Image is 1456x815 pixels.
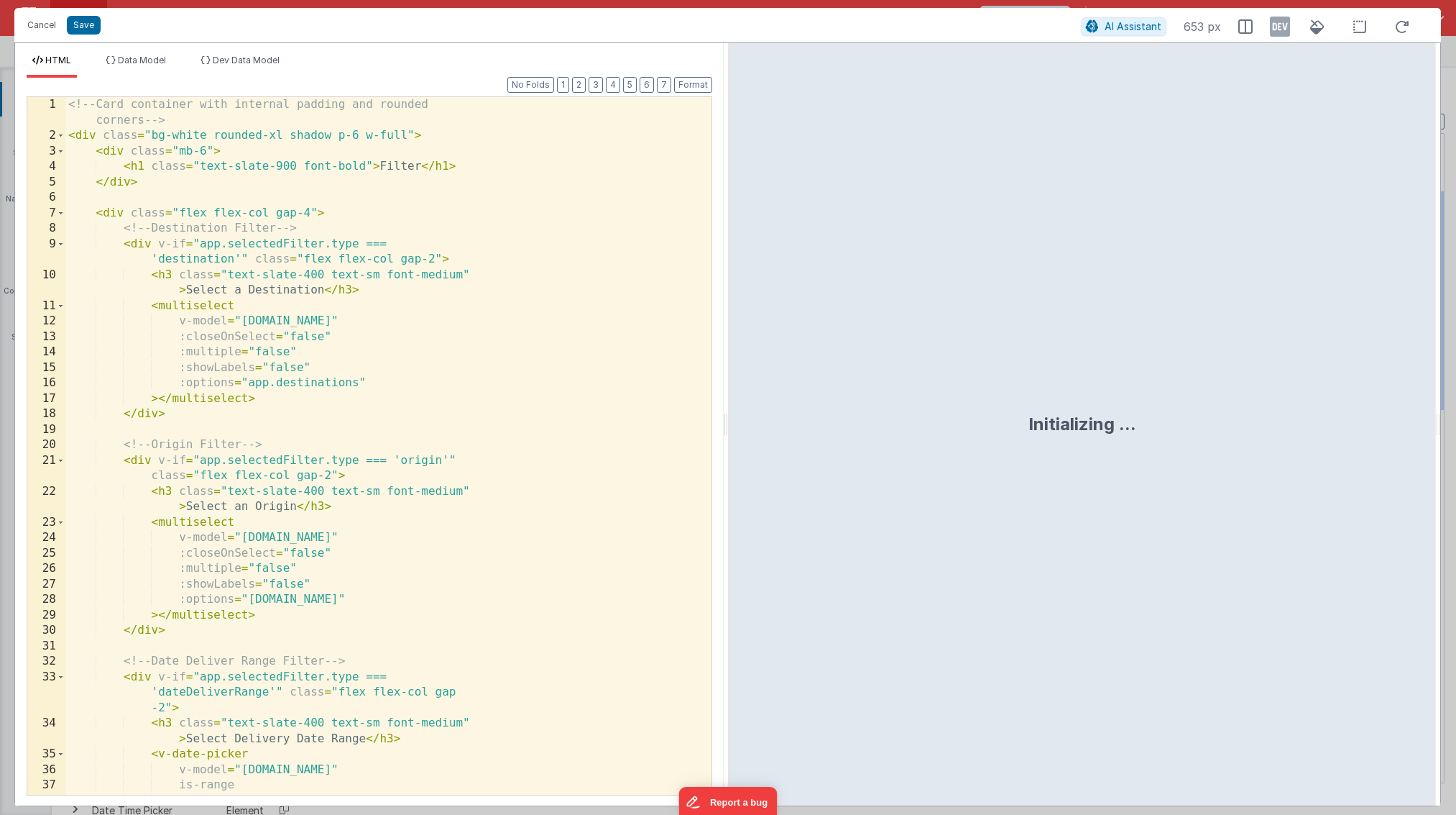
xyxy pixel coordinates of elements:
[45,55,71,65] span: HTML
[27,654,65,670] div: 32
[27,437,65,453] div: 20
[27,762,65,778] div: 36
[27,391,65,407] div: 17
[557,77,569,93] button: 1
[27,670,65,716] div: 33
[27,747,65,762] div: 35
[27,484,65,515] div: 22
[67,16,101,35] button: Save
[27,515,65,531] div: 23
[1028,413,1136,436] div: Initializing ...
[1105,20,1161,32] span: AI Assistant
[27,639,65,655] div: 31
[27,577,65,593] div: 27
[27,623,65,639] div: 30
[572,77,586,93] button: 2
[27,97,65,128] div: 1
[27,778,65,793] div: 37
[27,190,65,206] div: 6
[27,422,65,438] div: 19
[27,592,65,608] div: 28
[623,77,637,93] button: 5
[27,530,65,546] div: 24
[27,345,65,360] div: 14
[27,453,65,484] div: 21
[640,77,654,93] button: 6
[27,237,65,268] div: 9
[27,375,65,391] div: 16
[27,159,65,175] div: 4
[27,206,65,222] div: 7
[27,299,65,314] div: 11
[1184,18,1221,35] span: 653 px
[27,329,65,345] div: 13
[27,221,65,237] div: 8
[674,77,712,93] button: Format
[27,360,65,376] div: 15
[27,561,65,577] div: 26
[27,406,65,422] div: 18
[20,15,63,35] button: Cancel
[27,608,65,624] div: 29
[27,546,65,562] div: 25
[27,793,65,809] div: 38
[27,268,65,299] div: 10
[27,716,65,747] div: 34
[606,77,620,93] button: 4
[213,55,280,65] span: Dev Data Model
[27,175,65,191] div: 5
[27,128,65,144] div: 2
[118,55,166,65] span: Data Model
[1081,17,1166,36] button: AI Assistant
[589,77,603,93] button: 3
[507,77,554,93] button: No Folds
[657,77,671,93] button: 7
[27,314,65,329] div: 12
[27,144,65,160] div: 3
